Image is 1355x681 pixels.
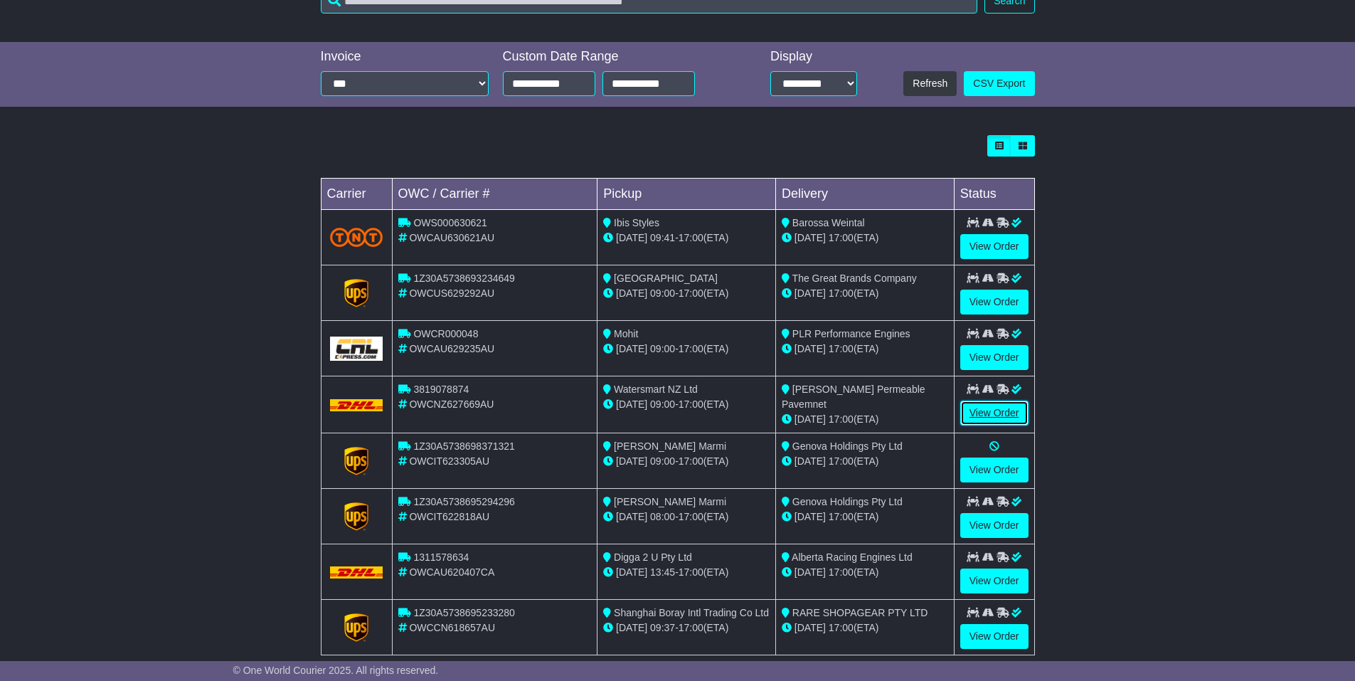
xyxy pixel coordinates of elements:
[616,287,647,299] span: [DATE]
[603,621,770,635] div: - (ETA)
[330,399,383,411] img: DHL.png
[954,179,1034,210] td: Status
[679,287,703,299] span: 17:00
[960,290,1029,315] a: View Order
[616,566,647,578] span: [DATE]
[616,622,647,633] span: [DATE]
[614,328,638,339] span: Mohit
[829,413,854,425] span: 17:00
[795,287,826,299] span: [DATE]
[413,551,469,563] span: 1311578634
[782,384,925,410] span: [PERSON_NAME] Permeable Pavemnet
[409,398,494,410] span: OWCNZ627669AU
[614,551,692,563] span: Digga 2 U Pty Ltd
[792,607,928,618] span: RARE SHOPAGEAR PTY LTD
[960,458,1029,482] a: View Order
[409,566,494,578] span: OWCAU620407CA
[503,49,731,65] div: Custom Date Range
[413,273,514,284] span: 1Z30A5738693234649
[960,234,1029,259] a: View Order
[829,511,854,522] span: 17:00
[650,232,675,243] span: 09:41
[792,217,865,228] span: Barossa Weintal
[795,455,826,467] span: [DATE]
[344,447,368,475] img: GetCarrierServiceLogo
[782,510,948,524] div: (ETA)
[650,566,675,578] span: 13:45
[616,455,647,467] span: [DATE]
[960,345,1029,370] a: View Order
[679,622,703,633] span: 17:00
[960,569,1029,593] a: View Order
[829,343,854,354] span: 17:00
[650,455,675,467] span: 09:00
[614,217,659,228] span: Ibis Styles
[903,71,957,96] button: Refresh
[409,455,489,467] span: OWCIT623305AU
[603,454,770,469] div: - (ETA)
[413,440,514,452] span: 1Z30A5738698371321
[829,455,854,467] span: 17:00
[792,551,913,563] span: Alberta Racing Engines Ltd
[650,398,675,410] span: 09:00
[344,613,368,642] img: GetCarrierServiceLogo
[782,231,948,246] div: (ETA)
[964,71,1034,96] a: CSV Export
[792,273,917,284] span: The Great Brands Company
[616,232,647,243] span: [DATE]
[775,179,954,210] td: Delivery
[792,440,903,452] span: Genova Holdings Pty Ltd
[409,622,495,633] span: OWCCN618657AU
[650,622,675,633] span: 09:37
[829,232,854,243] span: 17:00
[960,513,1029,538] a: View Order
[960,401,1029,426] a: View Order
[679,566,703,578] span: 17:00
[597,179,776,210] td: Pickup
[770,49,857,65] div: Display
[679,511,703,522] span: 17:00
[344,502,368,531] img: GetCarrierServiceLogo
[603,286,770,301] div: - (ETA)
[409,511,489,522] span: OWCIT622818AU
[616,398,647,410] span: [DATE]
[782,286,948,301] div: (ETA)
[409,343,494,354] span: OWCAU629235AU
[795,566,826,578] span: [DATE]
[650,343,675,354] span: 09:00
[603,565,770,580] div: - (ETA)
[782,412,948,427] div: (ETA)
[782,621,948,635] div: (ETA)
[650,511,675,522] span: 08:00
[321,49,489,65] div: Invoice
[233,665,439,676] span: © One World Courier 2025. All rights reserved.
[614,384,698,395] span: Watersmart NZ Ltd
[829,287,854,299] span: 17:00
[616,511,647,522] span: [DATE]
[413,384,469,395] span: 3819078874
[650,287,675,299] span: 09:00
[960,624,1029,649] a: View Order
[679,343,703,354] span: 17:00
[413,607,514,618] span: 1Z30A5738695233280
[792,328,910,339] span: PLR Performance Engines
[409,287,494,299] span: OWCUS629292AU
[795,343,826,354] span: [DATE]
[782,454,948,469] div: (ETA)
[330,228,383,247] img: TNT_Domestic.png
[392,179,597,210] td: OWC / Carrier #
[679,398,703,410] span: 17:00
[614,607,769,618] span: Shanghai Boray Intl Trading Co Ltd
[330,337,383,361] img: GetCarrierServiceLogo
[829,622,854,633] span: 17:00
[413,328,478,339] span: OWCR000048
[603,510,770,524] div: - (ETA)
[344,279,368,307] img: GetCarrierServiceLogo
[679,232,703,243] span: 17:00
[792,496,903,507] span: Genova Holdings Pty Ltd
[614,496,726,507] span: [PERSON_NAME] Marmi
[782,342,948,357] div: (ETA)
[603,231,770,246] div: - (ETA)
[603,397,770,412] div: - (ETA)
[614,440,726,452] span: [PERSON_NAME] Marmi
